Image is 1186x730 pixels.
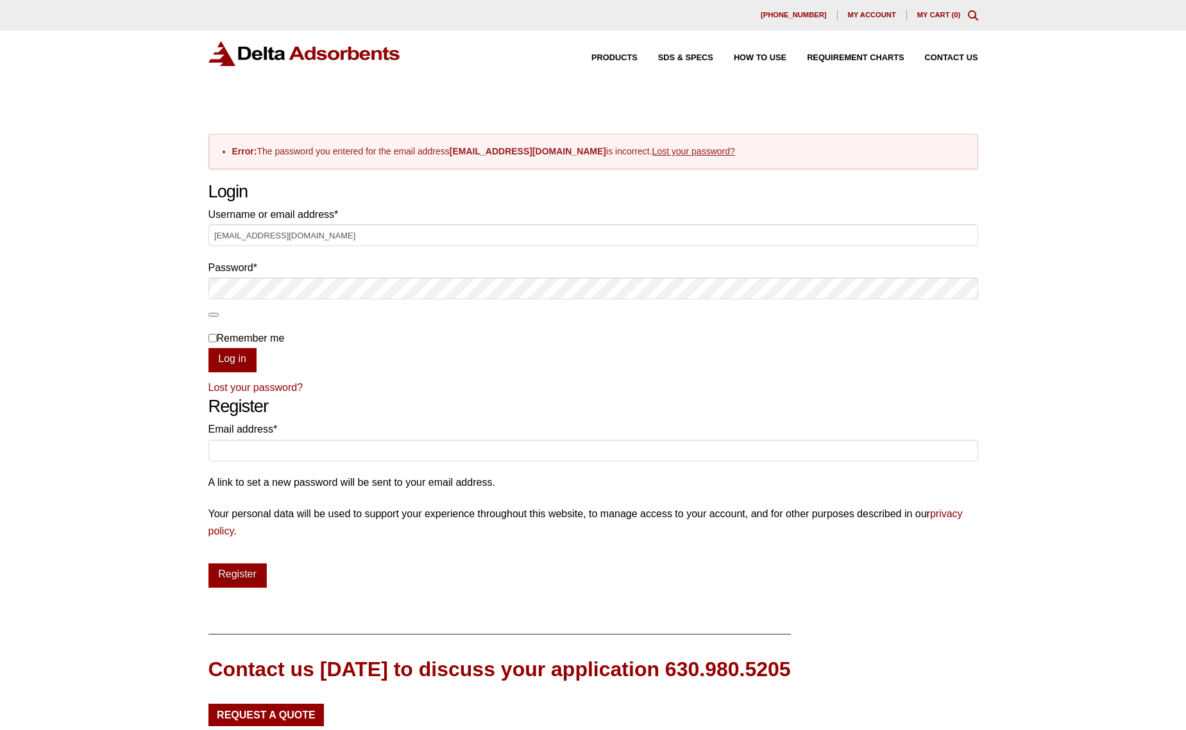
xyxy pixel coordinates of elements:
a: Request a Quote [208,704,325,726]
strong: [EMAIL_ADDRESS][DOMAIN_NAME] [450,146,606,156]
a: How to Use [713,54,786,62]
li: The password you entered for the email address is incorrect. [232,145,967,158]
a: [PHONE_NUMBER] [750,10,838,21]
span: Products [591,54,638,62]
button: Log in [208,348,257,372]
button: Show password [208,313,219,317]
span: [PHONE_NUMBER] [761,12,827,19]
div: Contact us [DATE] to discuss your application 630.980.5205 [208,655,791,684]
a: Products [571,54,638,62]
div: Toggle Modal Content [968,10,978,21]
input: Remember me [208,334,217,342]
span: Request a Quote [217,710,316,720]
strong: Error: [232,146,257,156]
a: My account [838,10,907,21]
a: SDS & SPECS [638,54,713,62]
span: How to Use [734,54,786,62]
span: Contact Us [925,54,978,62]
a: Lost your password? [208,382,303,393]
a: privacy policy [208,508,963,536]
button: Register [208,563,267,588]
span: Remember me [217,333,285,344]
label: Username or email address [208,206,978,223]
span: SDS & SPECS [658,54,713,62]
h2: Register [208,396,978,417]
a: Lost your password? [652,146,735,156]
p: A link to set a new password will be sent to your email address. [208,474,978,491]
span: 0 [954,11,958,19]
label: Email address [208,420,978,438]
img: Delta Adsorbents [208,41,401,66]
p: Your personal data will be used to support your experience throughout this website, to manage acc... [208,505,978,540]
span: Requirement Charts [807,54,904,62]
h2: Login [208,181,978,203]
a: Requirement Charts [786,54,904,62]
a: Contact Us [904,54,978,62]
a: My Cart (0) [917,11,961,19]
span: My account [848,12,896,19]
label: Password [208,259,978,276]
